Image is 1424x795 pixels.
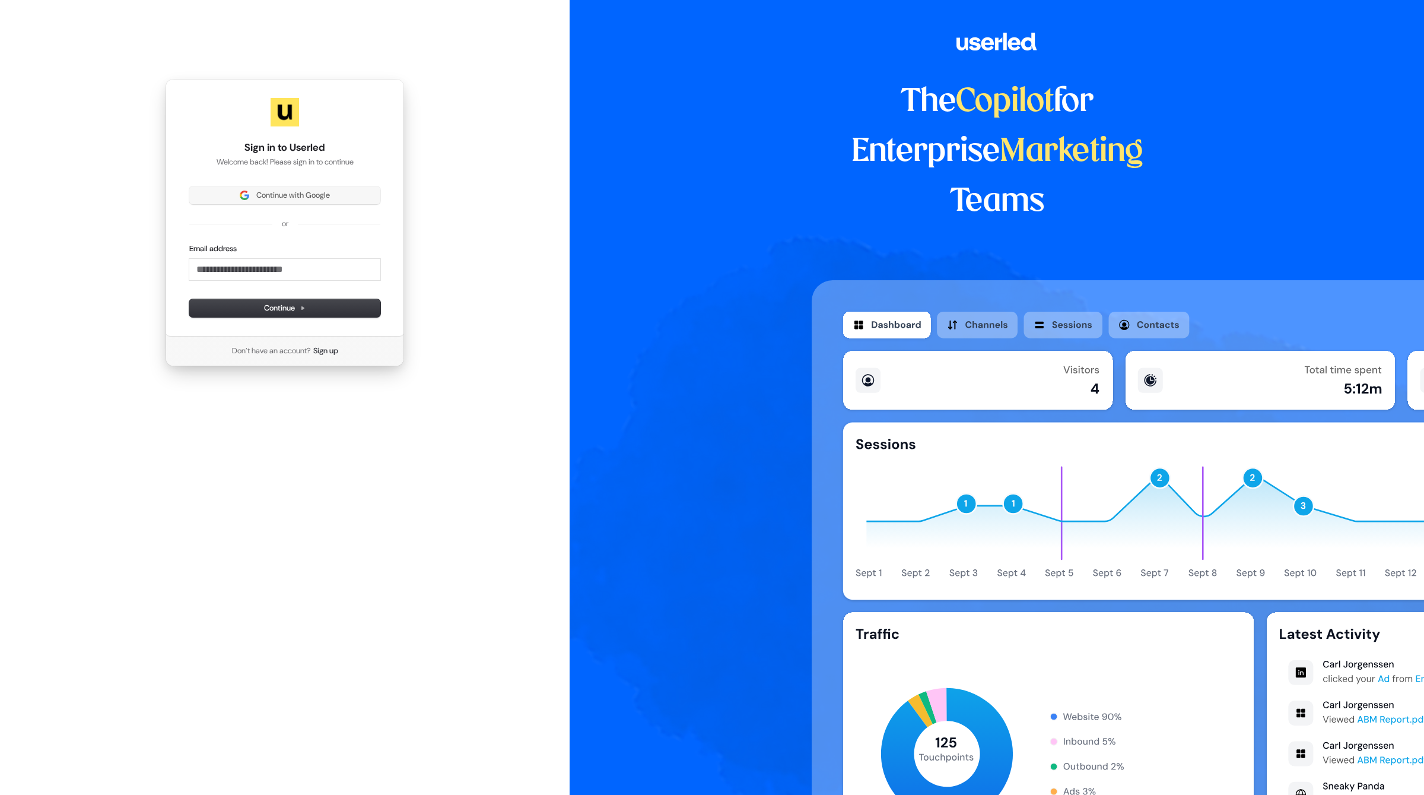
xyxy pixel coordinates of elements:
label: Email address [189,243,237,254]
span: Continue [264,303,306,313]
button: Sign in with GoogleContinue with Google [189,186,380,204]
span: Copilot [956,87,1054,118]
img: Sign in with Google [240,191,249,200]
p: Welcome back! Please sign in to continue [189,157,380,167]
a: Sign up [313,346,338,356]
span: Don’t have an account? [232,346,311,356]
h1: Sign in to Userled [189,141,380,155]
span: Marketing [1000,137,1143,167]
img: Userled [271,98,299,126]
button: Continue [189,299,380,317]
h1: The for Enterprise Teams [812,77,1183,227]
span: Continue with Google [256,190,330,201]
p: or [282,218,288,229]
